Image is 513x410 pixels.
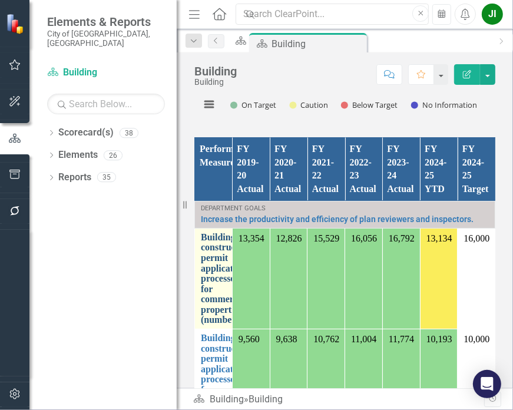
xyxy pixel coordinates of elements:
span: 13,134 [426,233,452,243]
small: City of [GEOGRAPHIC_DATA], [GEOGRAPHIC_DATA] [47,29,165,48]
div: Open Intercom Messenger [473,370,501,398]
span: 11,774 [389,334,414,344]
input: Search ClearPoint... [236,4,429,25]
img: ClearPoint Strategy [5,12,27,35]
span: 9,560 [239,334,260,344]
a: Elements [58,148,98,162]
a: Scorecard(s) [58,126,114,140]
div: » [193,393,484,406]
button: View chart menu, Year over Year Performance [201,96,217,113]
button: Show Caution [289,100,327,110]
a: Building construction permit applications processed for commercial properties (number) [201,232,251,325]
span: 13,354 [239,233,264,243]
div: Building [272,37,364,51]
div: 26 [104,150,123,160]
a: Building [210,394,244,405]
a: Reports [58,171,91,184]
td: Double-Click to Edit [458,228,495,329]
div: Building [194,78,237,87]
div: 38 [120,128,138,138]
div: Department Goals [201,205,489,212]
input: Search Below... [47,94,165,114]
td: Double-Click to Edit Right Click for Context Menu [195,201,495,229]
span: Elements & Reports [47,15,165,29]
button: Show On Target [230,100,276,110]
div: Building [194,65,237,78]
span: 16,000 [464,233,489,243]
button: Show No Information [411,100,476,110]
span: 15,529 [313,233,339,243]
a: Increase the productivity and efficiency of plan reviewers and inspectors. [201,215,489,224]
span: 9,638 [276,334,297,344]
span: 10,000 [464,334,489,344]
div: 35 [97,173,116,183]
td: Double-Click to Edit Right Click for Context Menu [195,228,233,329]
button: Show Below Target [341,100,398,110]
span: 16,056 [351,233,377,243]
span: 16,792 [389,233,415,243]
span: 12,826 [276,233,302,243]
span: 10,762 [313,334,339,344]
a: Building [47,66,165,80]
span: 11,004 [351,334,376,344]
span: 10,193 [426,334,452,344]
button: JI [482,4,503,25]
div: Building [249,394,283,405]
